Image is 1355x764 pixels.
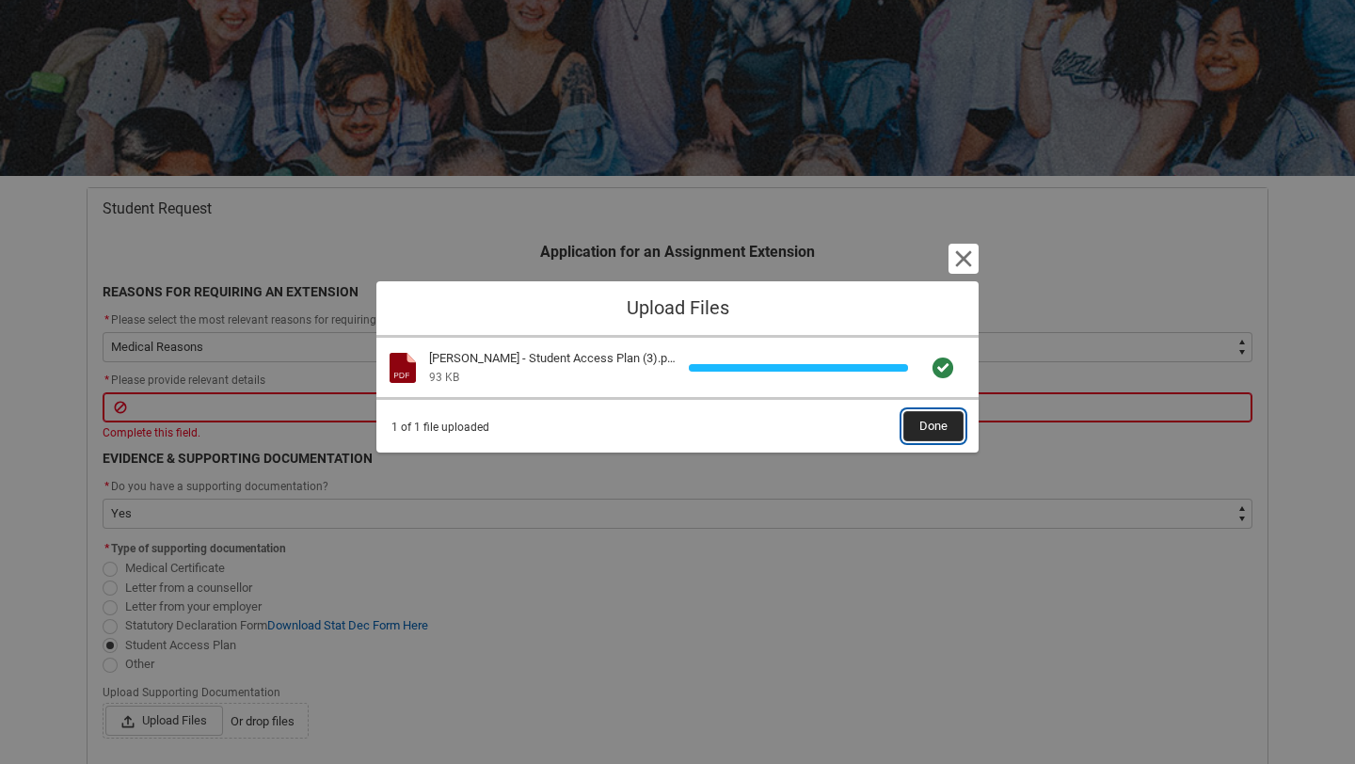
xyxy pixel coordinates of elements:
[445,371,459,384] span: KB
[919,412,948,440] span: Done
[429,371,442,384] span: 93
[948,244,979,274] button: Cancel and close
[391,296,964,320] h1: Upload Files
[429,349,677,368] div: [PERSON_NAME] - Student Access Plan (3).pdf
[391,411,489,436] span: 1 of 1 file uploaded
[903,411,964,441] button: Done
